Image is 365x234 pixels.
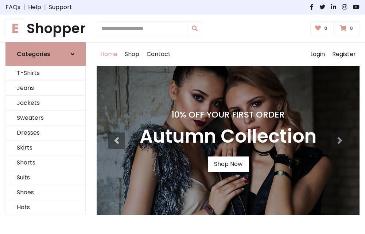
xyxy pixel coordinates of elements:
[143,43,174,66] a: Contact
[6,170,85,185] a: Suits
[329,43,360,66] a: Register
[121,43,143,66] a: Shop
[6,126,85,140] a: Dresses
[6,96,85,111] a: Jackets
[6,66,85,81] a: T-Shirts
[17,51,50,57] h6: Categories
[20,3,28,12] span: |
[5,42,86,66] a: Categories
[97,43,121,66] a: Home
[307,43,329,66] a: Login
[310,21,334,35] a: 0
[6,185,85,200] a: Shoes
[6,81,85,96] a: Jeans
[5,19,25,38] span: E
[335,21,360,35] a: 0
[208,156,249,172] a: Shop Now
[28,3,41,12] a: Help
[5,20,86,36] a: EShopper
[140,110,317,120] h4: 10% Off Your First Order
[322,25,329,32] span: 0
[140,126,317,148] h3: Autumn Collection
[348,25,355,32] span: 0
[6,111,85,126] a: Sweaters
[6,200,85,215] a: Hats
[41,3,49,12] span: |
[6,155,85,170] a: Shorts
[5,3,20,12] a: FAQs
[5,20,86,36] h1: Shopper
[6,140,85,155] a: Skirts
[49,3,72,12] a: Support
